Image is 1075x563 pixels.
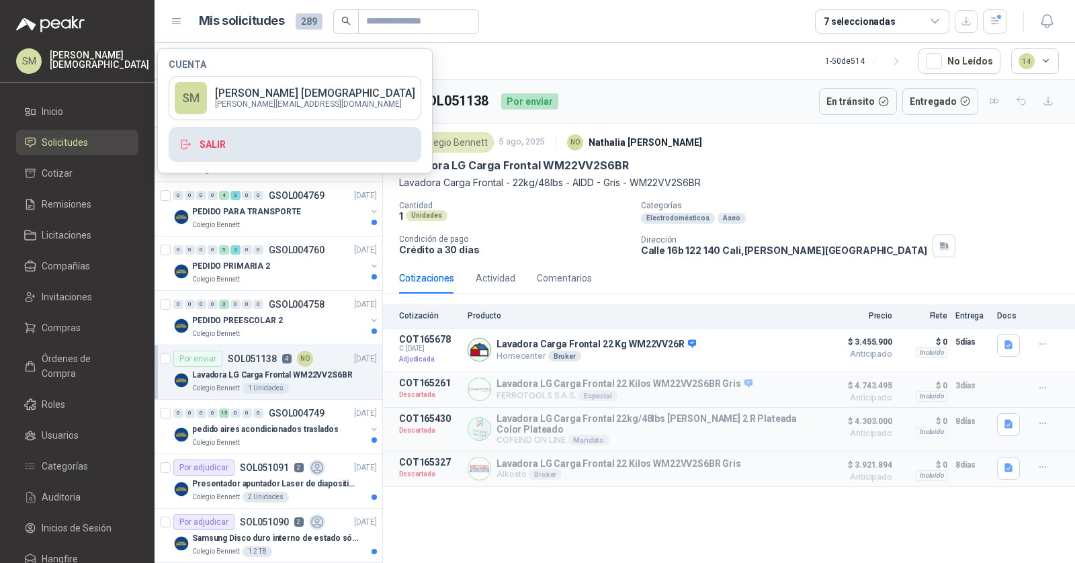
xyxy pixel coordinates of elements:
[468,378,490,400] img: Company Logo
[916,347,947,358] div: Incluido
[219,191,229,200] div: 4
[208,300,218,309] div: 0
[42,166,73,181] span: Cotizar
[354,244,377,257] p: [DATE]
[900,334,947,350] p: $ 0
[192,206,301,218] p: PEDIDO PARA TRANSPORTE
[242,245,252,255] div: 0
[169,127,421,162] button: Salir
[173,372,189,388] img: Company Logo
[42,428,79,443] span: Usuarios
[196,191,206,200] div: 0
[825,350,892,358] span: Anticipado
[42,259,90,273] span: Compañías
[16,315,138,341] a: Compras
[208,191,218,200] div: 0
[173,405,380,448] a: 0 0 0 0 15 0 0 0 GSOL004749[DATE] Company Logopedido aires acondicionados trasladosColegio Bennett
[230,408,241,418] div: 0
[192,260,270,273] p: PEDIDO PRIMARIA 2
[641,201,1070,210] p: Categorías
[468,311,817,320] p: Producto
[497,413,817,435] p: Lavadora LG Carga Frontal 22kg/48lbs [PERSON_NAME] 2 R Plateada Color Plateado
[825,50,908,72] div: 1 - 50 de 514
[16,48,42,74] div: SM
[16,161,138,186] a: Cotizar
[155,454,382,509] a: Por adjudicarSOL0510912[DATE] Company LogoPresentador apuntador Laser de diapositivas Wireless US...
[173,263,189,279] img: Company Logo
[42,104,63,119] span: Inicio
[173,460,234,476] div: Por adjudicar
[399,353,460,366] p: Adjudicada
[192,423,339,436] p: pedido aires acondicionados traslados
[42,228,91,243] span: Licitaciones
[230,300,241,309] div: 0
[918,48,1000,74] button: No Leídos
[192,492,240,503] p: Colegio Bennett
[641,235,928,245] p: Dirección
[175,82,207,114] div: SM
[641,245,928,256] p: Calle 16b 122 140 Cali , [PERSON_NAME][GEOGRAPHIC_DATA]
[42,135,88,150] span: Solicitudes
[399,345,460,353] span: C: [DATE]
[294,517,304,527] p: 2
[916,470,947,481] div: Incluido
[955,311,989,320] p: Entrega
[902,88,979,115] button: Entregado
[825,311,892,320] p: Precio
[192,329,240,339] p: Colegio Bennett
[196,300,206,309] div: 0
[42,351,126,381] span: Órdenes de Compra
[900,457,947,473] p: $ 0
[399,244,630,255] p: Crédito a 30 días
[825,378,892,394] span: $ 4.743.495
[16,284,138,310] a: Invitaciones
[155,345,382,400] a: Por enviarSOL0511384NO[DATE] Company LogoLavadora LG Carga Frontal WM22VV2S6BRColegio Bennett1 Un...
[399,424,460,437] p: Descartada
[185,408,195,418] div: 0
[468,339,490,361] img: Company Logo
[548,351,581,361] div: Broker
[192,546,240,557] p: Colegio Bennett
[399,413,460,424] p: COT165430
[16,515,138,541] a: Inicios de Sesión
[825,473,892,481] span: Anticipado
[497,339,696,351] p: Lavadora Carga Frontal 22 Kg WM22VV26R
[173,300,183,309] div: 0
[468,458,490,480] img: Company Logo
[185,300,195,309] div: 0
[16,222,138,248] a: Licitaciones
[173,318,189,334] img: Company Logo
[529,469,562,480] div: Broker
[341,16,351,26] span: search
[240,463,289,472] p: SOL051091
[240,517,289,527] p: SOL051090
[173,242,380,285] a: 0 0 0 0 5 2 0 0 GSOL004760[DATE] Company LogoPEDIDO PRIMARIA 2Colegio Bennett
[399,378,460,388] p: COT165261
[955,413,989,429] p: 8 días
[219,245,229,255] div: 5
[16,191,138,217] a: Remisiones
[169,76,421,120] a: SM[PERSON_NAME] [DEMOGRAPHIC_DATA][PERSON_NAME][EMAIL_ADDRESS][DOMAIN_NAME]
[269,245,325,255] p: GSOL004760
[825,334,892,350] span: $ 3.455.900
[955,457,989,473] p: 8 días
[16,16,85,32] img: Logo peakr
[215,100,415,108] p: [PERSON_NAME][EMAIL_ADDRESS][DOMAIN_NAME]
[16,346,138,386] a: Órdenes de Compra
[825,429,892,437] span: Anticipado
[215,88,415,99] p: [PERSON_NAME] [DEMOGRAPHIC_DATA]
[42,197,91,212] span: Remisiones
[173,427,189,443] img: Company Logo
[578,390,617,401] div: Especial
[42,459,88,474] span: Categorías
[242,408,252,418] div: 0
[497,469,741,480] p: Alkosto
[269,191,325,200] p: GSOL004769
[501,93,558,110] div: Por enviar
[296,13,322,30] span: 289
[282,354,292,363] p: 4
[242,300,252,309] div: 0
[219,300,229,309] div: 3
[399,468,460,481] p: Descartada
[192,532,359,545] p: Samsung Disco duro interno de estado sólido 990 PRO SSD NVMe M.2 PCIe Gen4, M.2 2280 2TB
